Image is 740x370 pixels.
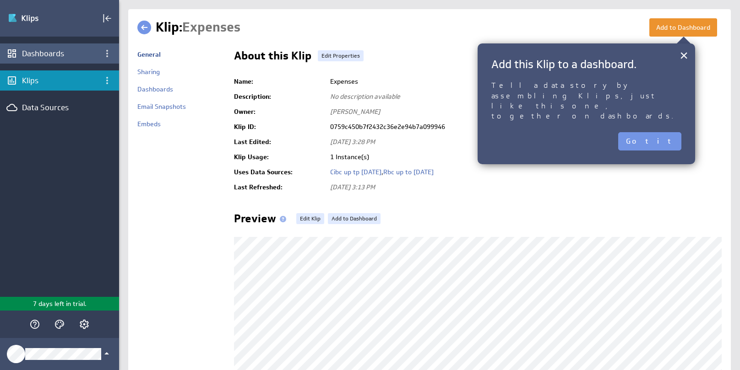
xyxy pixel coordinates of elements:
td: Owner: [234,104,326,119]
div: Dashboards [22,48,97,59]
span: [DATE] 3:13 PM [330,183,375,191]
td: 1 Instance(s) [326,150,722,165]
a: General [137,50,161,59]
a: Dashboards [137,85,173,93]
h2: Preview [234,213,290,228]
td: Last Edited: [234,134,326,150]
p: 7 days left in trial. [33,299,87,309]
p: Tell a data story by assembling Klips, just like this one, together on dashboards. [491,80,681,122]
td: Last Refreshed: [234,180,326,195]
div: Data Sources [22,102,97,113]
td: Description: [234,89,326,104]
a: Add to Dashboard [328,213,381,224]
div: Go to Dashboards [8,11,72,26]
td: Klip Usage: [234,150,326,165]
span: Expenses [182,19,240,36]
a: Email Snapshots [137,102,186,111]
a: Sharing [137,68,160,76]
div: Themes [52,316,67,332]
span: , [330,168,434,176]
td: Uses Data Sources: [234,165,326,180]
button: Add to Dashboard [649,18,717,37]
div: Klips [22,75,97,86]
a: Edit Properties [318,50,364,61]
h2: About this Klip [234,50,311,65]
h1: Klip: [156,18,240,37]
td: Expenses [326,74,722,89]
svg: Account and settings [79,319,90,330]
a: Rbc up to [DATE] [383,168,434,176]
span: [DATE] 3:28 PM [330,138,375,146]
a: Cibc up tp [DATE] [330,168,381,176]
svg: Themes [54,319,65,330]
div: Dashboard menu [99,46,115,61]
td: 0759c450b7f2432c36e2e94b7a099946 [326,119,722,134]
td: Klip ID: [234,119,326,134]
a: Embeds [137,120,161,128]
div: Collapse [99,11,115,26]
h2: Add this Klip to a dashboard. [491,57,681,71]
td: Name: [234,74,326,89]
a: Edit Klip [296,213,324,224]
div: Help [27,316,43,332]
div: Klips menu [99,73,115,88]
span: [PERSON_NAME] [330,107,380,116]
button: Got it [618,132,681,150]
img: Klipfolio klips logo [8,11,72,26]
div: Account and settings [76,316,92,332]
button: Close [680,46,688,64]
span: No description available [330,92,400,101]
